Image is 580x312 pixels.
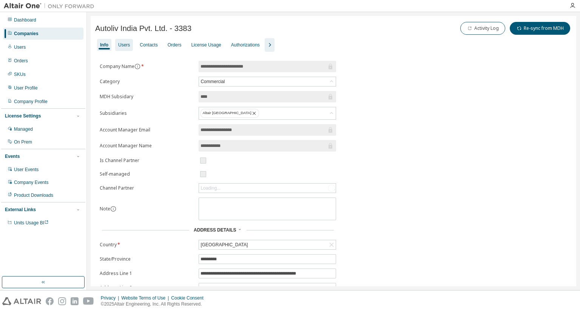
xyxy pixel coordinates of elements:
[199,107,336,119] div: Altair [GEOGRAPHIC_DATA]
[14,31,39,37] div: Companies
[58,297,66,305] img: instagram.svg
[14,179,48,185] div: Company Events
[14,126,33,132] div: Managed
[14,167,39,173] div: User Events
[100,63,194,70] label: Company Name
[14,58,28,64] div: Orders
[4,2,98,10] img: Altair One
[14,17,36,23] div: Dashboard
[95,24,191,33] span: Autoliv India Pvt. Ltd. - 3383
[100,242,194,248] label: Country
[14,71,26,77] div: SKUs
[100,185,194,191] label: Channel Partner
[5,153,20,159] div: Events
[100,110,194,116] label: Subsidiaries
[199,240,336,249] div: [GEOGRAPHIC_DATA]
[71,297,79,305] img: linkedin.svg
[231,42,260,48] div: Authorizations
[14,99,48,105] div: Company Profile
[101,301,208,307] p: © 2025 Altair Engineering, Inc. All Rights Reserved.
[121,295,171,301] div: Website Terms of Use
[199,184,336,193] div: Loading...
[134,63,140,70] button: information
[46,297,54,305] img: facebook.svg
[100,143,194,149] label: Account Manager Name
[191,42,221,48] div: License Usage
[201,185,221,191] div: Loading...
[14,220,49,226] span: Units Usage BI
[201,109,259,118] div: Altair [GEOGRAPHIC_DATA]
[2,297,41,305] img: altair_logo.svg
[14,44,26,50] div: Users
[118,42,130,48] div: Users
[100,158,194,164] label: Is Channel Partner
[510,22,570,35] button: Re-sync from MDH
[100,285,194,291] label: Address Line 2
[100,270,194,276] label: Address Line 1
[83,297,94,305] img: youtube.svg
[100,94,194,100] label: MDH Subsidary
[199,77,226,86] div: Commercial
[5,113,41,119] div: License Settings
[5,207,36,213] div: External Links
[101,295,121,301] div: Privacy
[460,22,505,35] button: Activity Log
[110,206,116,212] button: information
[14,192,53,198] div: Product Downloads
[100,79,194,85] label: Category
[14,85,38,91] div: User Profile
[171,295,208,301] div: Cookie Consent
[14,139,32,145] div: On Prem
[100,42,108,48] div: Info
[100,256,194,262] label: State/Province
[100,127,194,133] label: Account Manager Email
[194,227,236,233] span: Address Details
[100,205,110,212] label: Note
[199,77,336,86] div: Commercial
[100,171,194,177] label: Self-managed
[168,42,182,48] div: Orders
[199,241,249,249] div: [GEOGRAPHIC_DATA]
[140,42,157,48] div: Contacts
